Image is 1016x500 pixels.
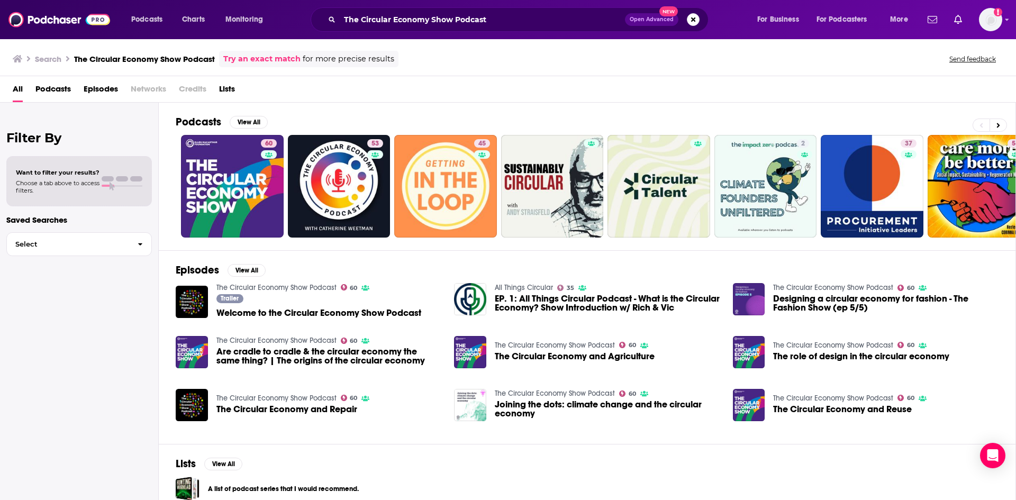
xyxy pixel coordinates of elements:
span: Podcasts [35,80,71,102]
h2: Lists [176,457,196,470]
img: Joining the dots: climate change and the circular economy [454,389,486,421]
span: 60 [350,286,357,290]
span: For Podcasters [817,12,867,27]
a: 45 [474,139,490,148]
a: Show notifications dropdown [950,11,966,29]
img: Welcome to the Circular Economy Show Podcast [176,286,208,318]
img: The Circular Economy and Agriculture [454,336,486,368]
span: For Business [757,12,799,27]
img: Podchaser - Follow, Share and Rate Podcasts [8,10,110,30]
img: Are cradle to cradle & the circular economy the same thing? | The origins of the circular economy [176,336,208,368]
span: Select [7,241,129,248]
a: Welcome to the Circular Economy Show Podcast [216,308,421,317]
a: 37 [821,135,923,238]
input: Search podcasts, credits, & more... [340,11,625,28]
button: open menu [883,11,921,28]
div: Open Intercom Messenger [980,443,1005,468]
img: User Profile [979,8,1002,31]
span: Charts [182,12,205,27]
a: The Circular Economy and Reuse [773,405,912,414]
img: The role of design in the circular economy [733,336,765,368]
a: 37 [901,139,917,148]
a: The Circular Economy Show Podcast [495,341,615,350]
a: EP. 1: All Things Circular Podcast - What is the Circular Economy? Show Introduction w/ Rich & Vic [495,294,720,312]
button: View All [204,458,242,470]
span: More [890,12,908,27]
span: Choose a tab above to access filters. [16,179,99,194]
a: The Circular Economy and Agriculture [495,352,655,361]
img: EP. 1: All Things Circular Podcast - What is the Circular Economy? Show Introduction w/ Rich & Vic [454,283,486,315]
a: The Circular Economy Show Podcast [773,283,893,292]
img: The Circular Economy and Reuse [733,389,765,421]
a: Lists [219,80,235,102]
span: 60 [907,343,914,348]
a: The Circular Economy Show Podcast [773,341,893,350]
img: Designing a circular economy for fashion - The Fashion Show (ep 5/5) [733,283,765,315]
span: Podcasts [131,12,162,27]
a: 60 [897,395,914,401]
h2: Podcasts [176,115,221,129]
a: The Circular Economy Show Podcast [495,389,615,398]
a: The Circular Economy Show Podcast [773,394,893,403]
a: The Circular Economy and Repair [216,405,357,414]
a: 60 [619,390,636,397]
div: Search podcasts, credits, & more... [321,7,719,32]
span: Monitoring [225,12,263,27]
span: Want to filter your results? [16,169,99,176]
svg: Add a profile image [994,8,1002,16]
a: Are cradle to cradle & the circular economy the same thing? | The origins of the circular economy [216,347,442,365]
a: 60 [261,139,277,148]
button: open menu [218,11,277,28]
a: 2 [714,135,817,238]
span: 2 [801,139,805,149]
img: The Circular Economy and Repair [176,389,208,421]
a: EpisodesView All [176,263,266,277]
button: Open AdvancedNew [625,13,678,26]
button: open menu [124,11,176,28]
a: 53 [367,139,383,148]
a: Charts [175,11,211,28]
a: 60 [181,135,284,238]
a: Joining the dots: climate change and the circular economy [495,400,720,418]
span: 60 [629,343,636,348]
span: 60 [350,396,357,401]
span: New [659,6,678,16]
a: 60 [897,342,914,348]
a: Try an exact match [223,53,301,65]
button: View All [230,116,268,129]
span: Open Advanced [630,17,674,22]
h2: Episodes [176,263,219,277]
span: 60 [907,286,914,290]
button: open menu [810,11,883,28]
a: 60 [341,284,358,290]
a: The role of design in the circular economy [773,352,949,361]
a: PodcastsView All [176,115,268,129]
span: 60 [350,339,357,343]
button: Send feedback [946,54,999,63]
a: All Things Circular [495,283,553,292]
span: 45 [478,139,486,149]
span: Credits [179,80,206,102]
a: A list of podcast series that I would recommend. [208,483,359,495]
a: 60 [341,395,358,401]
a: Episodes [84,80,118,102]
span: for more precise results [303,53,394,65]
a: The Circular Economy Show Podcast [216,394,337,403]
span: 53 [371,139,379,149]
a: Designing a circular economy for fashion - The Fashion Show (ep 5/5) [773,294,999,312]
